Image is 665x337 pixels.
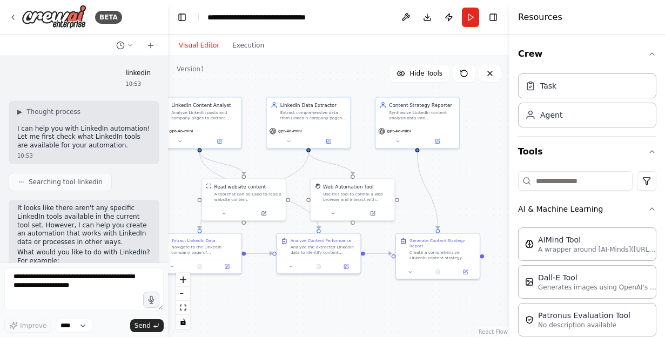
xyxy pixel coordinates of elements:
button: Start a new chat [142,39,159,52]
img: Logo [22,5,86,29]
div: Analyze Content Performance [291,238,352,243]
div: Task [540,80,556,91]
span: gpt-4o-mini [278,129,302,134]
button: Improve [4,319,51,333]
g: Edge from b9d5249f-7beb-4247-aa09-46ce0adeef64 to e6a1c9b5-7b4f-437f-82c1-7261bdbbf7d4 [305,152,356,175]
img: AIMindTool [525,240,534,248]
div: Generate Content Strategy ReportCreate a comprehensive LinkedIn content strategy report based on ... [395,233,480,279]
button: Open in side panel [353,210,392,218]
button: Send [130,319,164,332]
div: Use this tool to control a web browser and interact with websites using natural language. Capabil... [323,191,391,202]
button: toggle interactivity [176,315,190,329]
button: Open in side panel [418,137,456,145]
button: No output available [185,262,214,271]
div: LinkedIn Content Analyst [171,102,237,109]
p: What would you like to do with LinkedIn? For example: [17,248,151,265]
div: A tool that can be used to read a website content. [214,191,282,202]
span: gpt-4o-mini [169,129,193,134]
p: No description available [538,321,630,329]
div: React Flow controls [176,273,190,329]
button: Hide right sidebar [486,10,501,25]
p: It looks like there aren't any specific LinkedIn tools available in the current tool set. However... [17,204,151,246]
div: Crew [518,69,656,136]
div: Create a comprehensive LinkedIn content strategy report based on the analysis findings. Include a... [409,250,475,261]
button: Switch to previous chat [112,39,138,52]
div: Content Strategy ReporterSynthesize LinkedIn content analysis data into comprehensive reports wit... [375,97,460,149]
div: Analyze the extracted LinkedIn data to identify content performance patterns, engagement trends, ... [291,245,357,255]
g: Edge from ed29af01-ac10-4aaa-901b-a84298ae0b81 to 9b9a5782-f063-43e7-96d0-ec7428d67a18 [365,250,392,257]
div: Extract LinkedIn DataNavigate to the LinkedIn company page of {target_company} and extract compre... [157,233,242,274]
div: Generate Content Strategy Report [409,238,475,248]
img: DallETool [525,278,534,286]
div: Patronus Evaluation Tool [538,310,630,321]
p: linkedin [125,69,151,78]
span: Improve [20,321,46,330]
div: 10:53 [125,80,151,88]
img: ScrapeWebsiteTool [206,183,211,188]
div: LinkedIn Content AnalystAnalyze LinkedIn posts and company pages to extract insights about conten... [157,97,242,149]
g: Edge from 0ec2c1e5-1f42-461a-86d5-e6e16ae6a420 to ed29af01-ac10-4aaa-901b-a84298ae0b81 [246,250,272,257]
div: Dall-E Tool [538,272,657,283]
button: Open in side panel [245,210,283,218]
div: Extract comprehensive data from LinkedIn company pages and posts using web automation, gathering ... [280,110,346,120]
button: Hide left sidebar [174,10,190,25]
nav: breadcrumb [207,12,306,23]
p: A wrapper around [AI-Minds]([URL][DOMAIN_NAME]). Useful for when you need answers to questions fr... [538,245,657,254]
span: Hide Tools [409,69,442,78]
span: ▶ [17,107,22,116]
div: Agent [540,110,562,120]
div: Read website content [214,183,266,190]
g: Edge from 10edc61c-46a6-4b9b-b756-9a4b64171b34 to 1a11a0ff-8e48-45c4-b0bb-6c7a99de2505 [196,152,247,175]
div: Synthesize LinkedIn content analysis data into comprehensive reports with actionable recommendati... [389,110,455,120]
button: No output available [424,268,452,276]
button: Tools [518,137,656,167]
button: fit view [176,301,190,315]
p: Generates images using OpenAI's Dall-E model. [538,283,657,292]
button: No output available [304,262,333,271]
button: Open in side panel [454,268,477,276]
div: Version 1 [177,65,205,73]
img: PatronusEvalTool [525,315,534,324]
button: Hide Tools [390,65,449,82]
span: gpt-4o-mini [387,129,411,134]
button: AI & Machine Learning [518,195,656,223]
div: 10:53 [17,152,151,160]
a: React Flow attribution [479,329,508,335]
div: StagehandToolWeb Automation ToolUse this tool to control a web browser and interact with websites... [310,178,395,221]
div: Extract LinkedIn Data [171,238,216,243]
div: LinkedIn Data Extractor [280,102,346,109]
span: Searching tool linkedin [29,178,103,186]
div: BETA [95,11,122,24]
div: ScrapeWebsiteToolRead website contentA tool that can be used to read a website content. [201,178,286,221]
button: Open in side panel [200,137,239,145]
button: Execution [226,39,271,52]
g: Edge from 4e65775f-fde6-405b-97ff-a46faffbeae9 to 9b9a5782-f063-43e7-96d0-ec7428d67a18 [414,152,441,230]
button: Open in side panel [334,262,358,271]
div: Navigate to the LinkedIn company page of {target_company} and extract comprehensive data includin... [171,245,237,255]
button: Open in side panel [216,262,239,271]
button: ▶Thought process [17,107,80,116]
div: LinkedIn Data ExtractorExtract comprehensive data from LinkedIn company pages and posts using web... [266,97,351,149]
button: zoom out [176,287,190,301]
div: Web Automation Tool [323,183,373,190]
img: StagehandTool [315,183,320,188]
button: Visual Editor [172,39,226,52]
div: Content Strategy Reporter [389,102,455,109]
div: Analyze LinkedIn posts and company pages to extract insights about content performance, engagemen... [171,110,237,120]
button: Open in side panel [309,137,347,145]
span: Thought process [26,107,80,116]
button: Click to speak your automation idea [143,292,159,308]
h4: Resources [518,11,562,24]
g: Edge from 10edc61c-46a6-4b9b-b756-9a4b64171b34 to ed29af01-ac10-4aaa-901b-a84298ae0b81 [196,152,322,230]
p: I can help you with LinkedIn automation! Let me first check what LinkedIn tools are available for... [17,125,151,150]
button: Crew [518,39,656,69]
div: AIMind Tool [538,234,657,245]
div: Analyze Content PerformanceAnalyze the extracted LinkedIn data to identify content performance pa... [276,233,361,274]
button: zoom in [176,273,190,287]
span: Send [135,321,151,330]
